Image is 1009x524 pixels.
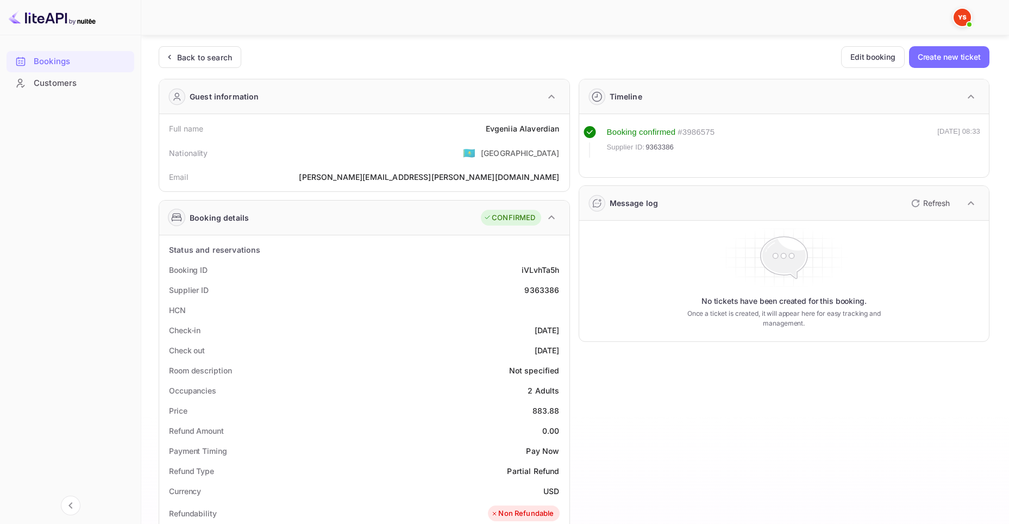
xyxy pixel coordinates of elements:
div: Price [169,405,187,416]
div: iVLvhTa5h [522,264,559,276]
p: Once a ticket is created, it will appear here for easy tracking and management. [674,309,894,328]
div: Payment Timing [169,445,227,457]
div: CONFIRMED [484,213,535,223]
div: 0.00 [542,425,560,436]
span: Supplier ID: [607,142,645,153]
button: Edit booking [841,46,905,68]
button: Refresh [905,195,954,212]
div: Refundability [169,508,217,519]
button: Create new ticket [909,46,989,68]
a: Bookings [7,51,134,71]
div: Message log [610,197,659,209]
div: [DATE] 08:33 [937,126,980,158]
div: Status and reservations [169,244,260,255]
div: Timeline [610,91,642,102]
p: No tickets have been created for this booking. [701,296,867,307]
div: [PERSON_NAME][EMAIL_ADDRESS][PERSON_NAME][DOMAIN_NAME] [299,171,559,183]
div: Back to search [177,52,232,63]
img: LiteAPI logo [9,9,96,26]
div: Refund Amount [169,425,224,436]
div: 2 Adults [528,385,559,396]
div: Bookings [34,55,129,68]
div: Check out [169,345,205,356]
div: Email [169,171,188,183]
div: [DATE] [535,325,560,336]
div: 883.88 [532,405,560,416]
div: Nationality [169,147,208,159]
div: Supplier ID [169,284,209,296]
div: Refund Type [169,465,214,477]
div: # 3986575 [678,126,715,139]
span: United States [463,143,475,163]
div: Pay Now [526,445,559,457]
button: Collapse navigation [61,496,80,515]
div: Non Refundable [491,508,554,519]
span: 9363386 [645,142,674,153]
div: Customers [34,77,129,90]
div: [DATE] [535,345,560,356]
a: Customers [7,73,134,93]
div: Booking confirmed [607,126,676,139]
div: Not specified [509,365,560,376]
div: Partial Refund [507,465,559,477]
div: Customers [7,73,134,94]
div: Booking details [190,212,249,223]
div: Booking ID [169,264,208,276]
div: HCN [169,304,186,316]
div: Guest information [190,91,259,102]
div: Check-in [169,325,200,336]
div: [GEOGRAPHIC_DATA] [481,147,560,159]
p: Refresh [923,197,950,209]
div: 9363386 [524,284,559,296]
div: Room description [169,365,231,376]
div: USD [543,485,559,497]
div: Evgeniia Alaverdian [486,123,560,134]
div: Occupancies [169,385,216,396]
div: Bookings [7,51,134,72]
div: Full name [169,123,203,134]
div: Currency [169,485,201,497]
img: Yandex Support [954,9,971,26]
